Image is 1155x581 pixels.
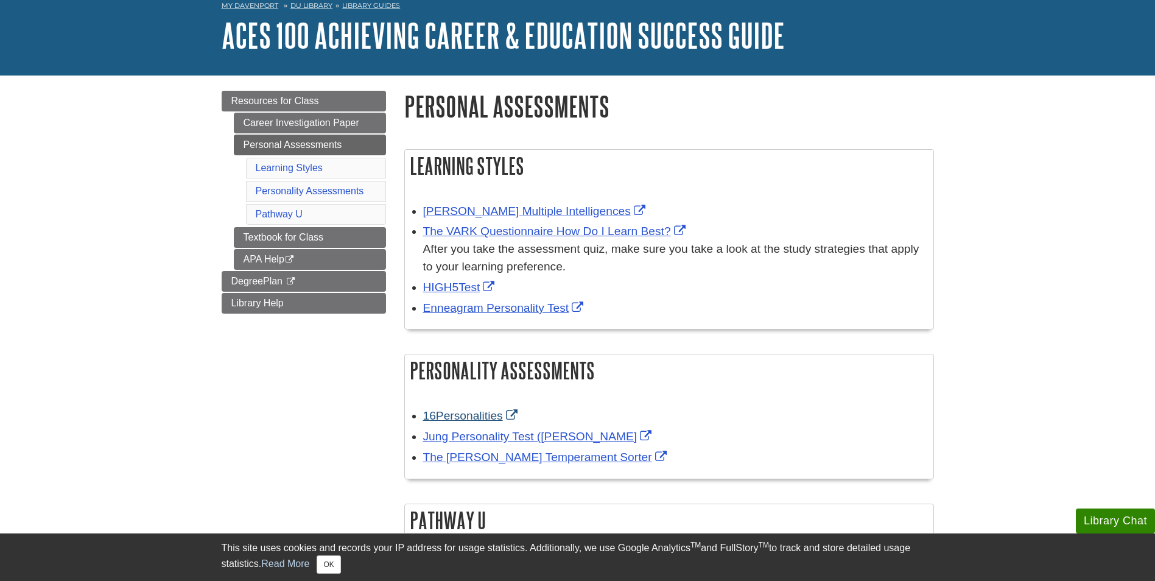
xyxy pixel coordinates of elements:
a: DegreePlan [222,271,386,292]
sup: TM [690,541,701,549]
div: This site uses cookies and records your IP address for usage statistics. Additionally, we use Goo... [222,541,934,574]
button: Library Chat [1076,509,1155,533]
a: Read More [261,558,309,569]
a: Resources for Class [222,91,386,111]
a: Learning Styles [256,163,323,173]
sup: TM [759,541,769,549]
a: Textbook for Class [234,227,386,248]
button: Close [317,555,340,574]
i: This link opens in a new window [285,278,295,286]
div: Guide Page Menu [222,91,386,314]
h1: Personal Assessments [404,91,934,122]
span: Resources for Class [231,96,319,106]
a: Pathway U [256,209,303,219]
a: Personality Assessments [256,186,364,196]
a: Career Investigation Paper [234,113,386,133]
span: DegreePlan [231,276,283,286]
i: This link opens in a new window [284,256,295,264]
h2: Personality Assessments [405,354,933,387]
h2: Learning Styles [405,150,933,182]
a: Library Help [222,293,386,314]
a: APA Help [234,249,386,270]
div: After you take the assessment quiz, make sure you take a look at the study strategies that apply ... [423,241,927,276]
a: Library Guides [342,1,400,10]
a: Link opens in new window [423,301,587,314]
a: Link opens in new window [423,451,670,463]
a: Link opens in new window [423,409,521,422]
a: ACES 100 Achieving Career & Education Success Guide [222,16,785,54]
a: DU Library [290,1,332,10]
a: Link opens in new window [423,225,689,238]
a: Link opens in new window [423,430,655,443]
a: Link opens in new window [423,281,498,294]
a: Link opens in new window [423,205,648,217]
a: My Davenport [222,1,278,11]
a: Personal Assessments [234,135,386,155]
h2: Pathway U [405,504,933,537]
span: Library Help [231,298,284,308]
